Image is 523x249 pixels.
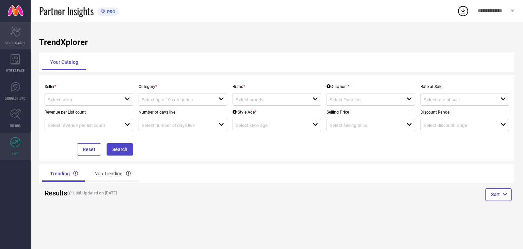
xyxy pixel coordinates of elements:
button: Search [107,143,133,156]
p: Rate of Sale [421,84,509,89]
span: PRO [105,9,115,14]
input: Select brands [236,97,305,102]
input: Select upto 10 categories [142,97,211,102]
span: SUGGESTIONS [5,96,26,101]
input: Select Duration [330,97,399,102]
div: Style Age [233,110,256,115]
input: Select seller [48,97,117,102]
div: Your Catalog [42,54,86,70]
button: Sort [485,188,512,201]
span: FWD [12,151,19,156]
input: Select style age [236,123,305,128]
span: WORKSPACE [6,68,25,73]
p: Discount Range [421,110,509,115]
p: Number of days live [139,110,227,115]
p: Seller [45,84,133,89]
input: Select rate of sale [424,97,493,102]
div: Open download list [457,5,469,17]
p: Brand [233,84,321,89]
span: Partner Insights [39,4,94,18]
div: Non Trending [86,165,139,182]
div: Trending [42,165,86,182]
span: TRENDS [10,123,21,128]
input: Select discount range [424,123,493,128]
input: Select revenue per list count [48,123,117,128]
input: Select selling price [330,123,399,128]
h4: Last Updated on [DATE] [64,191,252,195]
p: Selling Price [327,110,415,115]
p: Category [139,84,227,89]
h2: Results [45,189,59,197]
span: SCORECARDS [5,40,26,45]
h1: TrendXplorer [39,38,514,47]
button: Reset [77,143,101,156]
input: Select number of days live [142,123,211,128]
p: Revenue per List count [45,110,133,115]
div: Duration [327,84,349,89]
